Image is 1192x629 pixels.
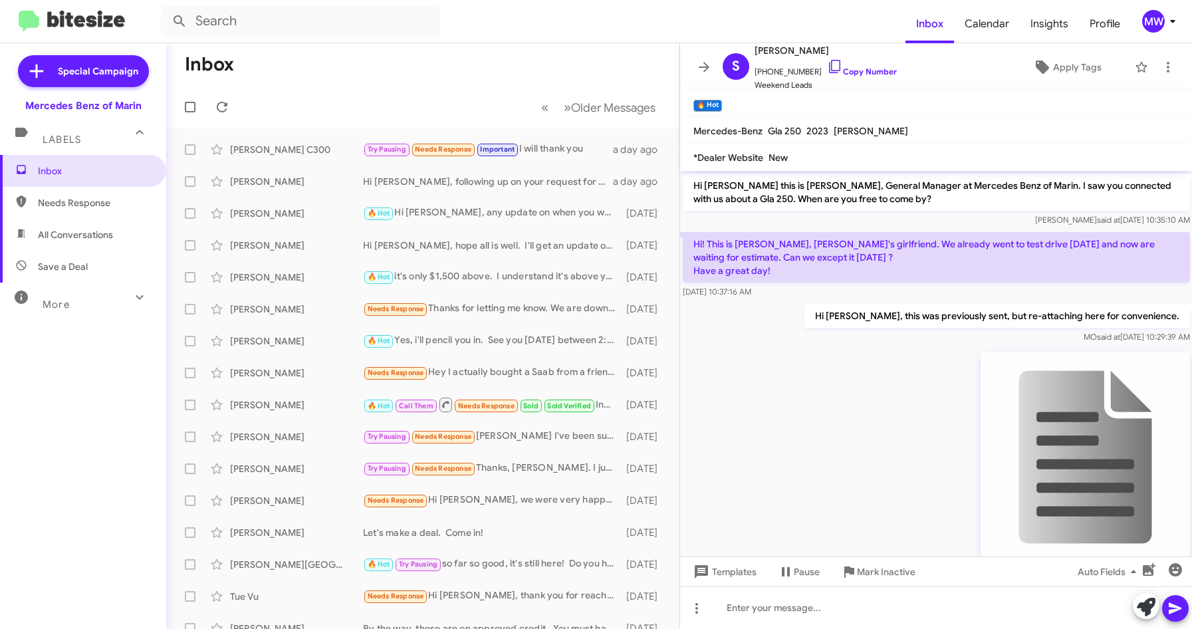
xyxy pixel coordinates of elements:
span: Labels [43,134,81,146]
span: Pause [794,560,820,584]
span: Needs Response [368,305,424,313]
a: Profile [1079,5,1131,43]
div: [DATE] [622,239,668,252]
a: Special Campaign [18,55,149,87]
a: Copy Number [827,66,897,76]
small: 🔥 Hot [693,100,722,112]
span: Needs Response [368,592,424,600]
span: Needs Response [38,196,151,209]
button: Previous [533,94,556,121]
span: Mercedes-Benz [693,125,763,137]
div: [PERSON_NAME][GEOGRAPHIC_DATA] [230,558,363,571]
div: Hi [PERSON_NAME], any update on when you would like to visit [GEOGRAPHIC_DATA]? [363,205,622,221]
div: Hi [PERSON_NAME], hope all is well. I'll get an update on the Lr4 [DATE] on timing. Are you still... [363,239,622,252]
a: Calendar [954,5,1020,43]
div: [DATE] [622,590,668,603]
span: » [564,99,571,116]
span: Weekend Leads [755,78,897,92]
img: 9k= [980,352,1189,562]
span: Sold Verified [547,402,591,410]
div: so far so good, it's still here! Do you have time this weekend? [363,557,622,572]
div: [PERSON_NAME] [230,430,363,443]
span: 2023 [806,125,828,137]
button: Mark Inactive [830,560,926,584]
div: [PERSON_NAME] [230,494,363,507]
div: [PERSON_NAME] C300 [230,143,363,156]
span: Try Pausing [368,145,406,154]
button: Apply Tags [1005,55,1128,79]
span: Try Pausing [399,560,437,568]
div: [PERSON_NAME] [230,462,363,475]
div: [DATE] [622,398,668,412]
div: Inbound Call [363,396,622,413]
div: [DATE] [622,271,668,284]
span: Needs Response [368,368,424,377]
div: [DATE] [622,462,668,475]
div: Yes, i'll pencil you in. See you [DATE] between 2:30-3:30. Please ask for Mo. Thanks! [363,333,622,348]
span: Inbox [38,164,151,178]
button: Pause [767,560,830,584]
nav: Page navigation example [534,94,663,121]
span: 🔥 Hot [368,336,390,345]
div: [PERSON_NAME] [230,334,363,348]
div: [DATE] [622,303,668,316]
div: [DATE] [622,526,668,539]
div: [PERSON_NAME] [230,398,363,412]
h1: Inbox [185,54,234,75]
div: it's only $1,500 above. I understand it's above your allotted budget, but in the grand scheme of ... [363,269,622,285]
div: MW [1142,10,1165,33]
span: All Conversations [38,228,113,241]
span: [PERSON_NAME] [DATE] 10:35:10 AM [1034,215,1189,225]
button: Templates [680,560,767,584]
a: Inbox [905,5,954,43]
div: Hi [PERSON_NAME], we were very happy with everything - thank you very much. All to our liking and... [363,493,622,508]
div: [PERSON_NAME] [230,526,363,539]
p: Hi! This is [PERSON_NAME], [PERSON_NAME]'s girlfriend. We already went to test drive [DATE] and n... [683,232,1190,283]
span: MO [DATE] 10:29:39 AM [1083,332,1189,342]
span: [PHONE_NUMBER] [755,59,897,78]
span: S [732,56,740,77]
span: [DATE] 10:37:16 AM [683,287,751,297]
div: [PERSON_NAME] [230,207,363,220]
span: Gla 250 [768,125,801,137]
div: Let's make a deal. Come in! [363,526,622,539]
span: [PERSON_NAME] [755,43,897,59]
div: [PERSON_NAME] [230,239,363,252]
span: 🔥 Hot [368,560,390,568]
div: [DATE] [622,430,668,443]
div: Mercedes Benz of Marin [25,99,142,112]
span: said at [1096,332,1120,342]
div: I will thank you [363,142,613,157]
span: 🔥 Hot [368,273,390,281]
span: Needs Response [368,496,424,505]
span: 🔥 Hot [368,402,390,410]
span: Special Campaign [58,64,138,78]
span: Try Pausing [368,432,406,441]
div: Tue Vu [230,590,363,603]
a: Insights [1020,5,1079,43]
span: Needs Response [458,402,515,410]
div: [PERSON_NAME] [230,271,363,284]
div: Hi [PERSON_NAME], following up on your request for assistance. How can I assist you? [363,175,613,188]
div: Thanks for letting me know. We are down to the final few cars and want to get the details as far ... [363,301,622,316]
div: Hi [PERSON_NAME], thank you for reaching out. I came to visit a few weeks ago but ultimately deci... [363,588,622,604]
span: Sold [523,402,538,410]
button: MW [1131,10,1177,33]
div: Thanks, [PERSON_NAME]. I just want to be upfront—I’ll be going with the dealer who can provide me... [363,461,622,476]
span: « [541,99,548,116]
span: *Dealer Website [693,152,763,164]
div: [PERSON_NAME] [230,303,363,316]
div: [DATE] [622,558,668,571]
p: Hi [PERSON_NAME] this is [PERSON_NAME], General Manager at Mercedes Benz of Marin. I saw you conn... [683,174,1190,211]
span: Call Them [399,402,433,410]
span: Auto Fields [1078,560,1141,584]
span: [PERSON_NAME] [834,125,908,137]
div: a day ago [613,175,669,188]
div: [DATE] [622,366,668,380]
span: Save a Deal [38,260,88,273]
span: Needs Response [415,464,471,473]
span: Older Messages [571,100,656,115]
